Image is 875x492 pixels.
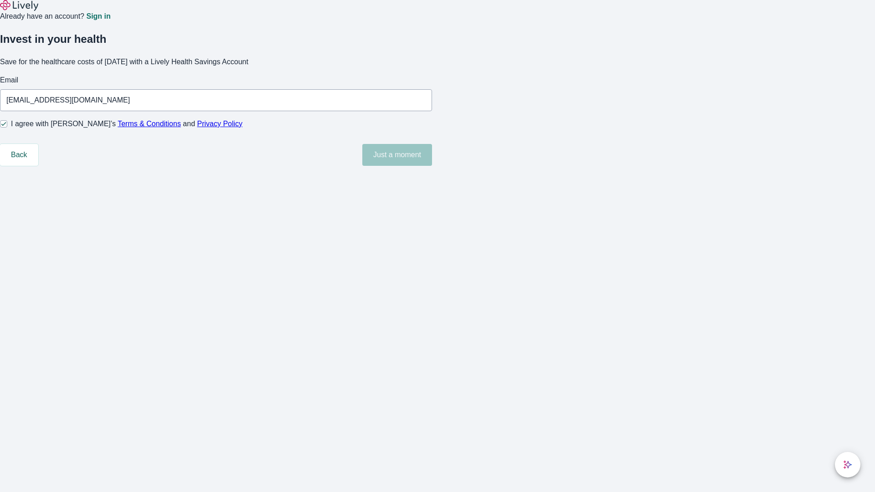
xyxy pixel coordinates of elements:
a: Privacy Policy [197,120,243,128]
span: I agree with [PERSON_NAME]’s and [11,118,242,129]
a: Sign in [86,13,110,20]
svg: Lively AI Assistant [843,460,852,469]
button: chat [835,452,860,477]
a: Terms & Conditions [118,120,181,128]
